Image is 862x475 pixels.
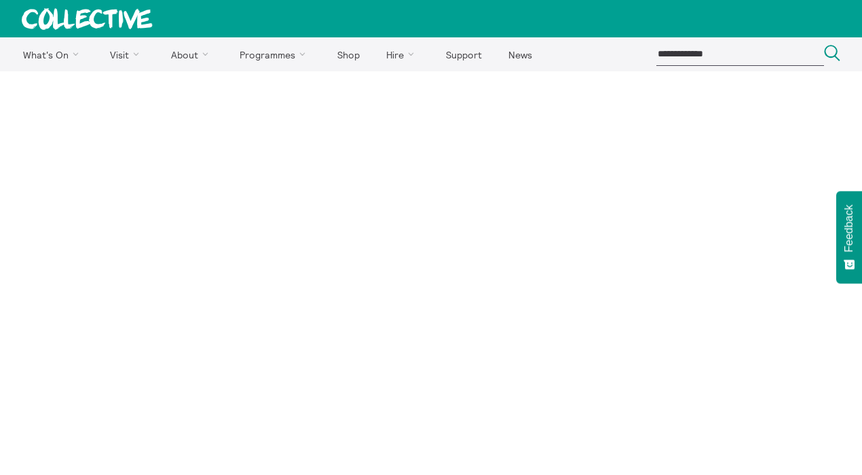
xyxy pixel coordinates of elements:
a: About [159,37,225,71]
a: Shop [325,37,371,71]
a: News [496,37,544,71]
button: Feedback - Show survey [836,191,862,283]
a: What's On [11,37,96,71]
a: Hire [375,37,432,71]
a: Programmes [228,37,323,71]
a: Support [434,37,493,71]
span: Feedback [843,205,855,252]
a: Visit [98,37,157,71]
